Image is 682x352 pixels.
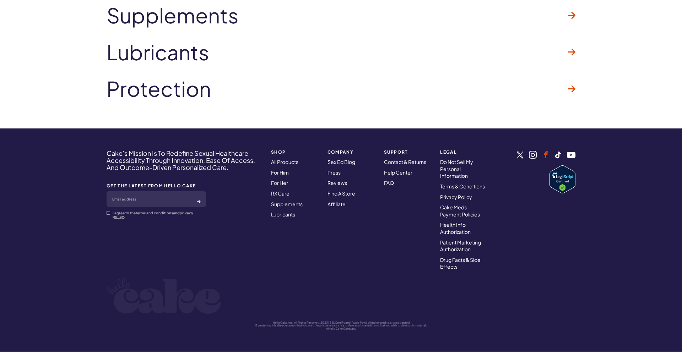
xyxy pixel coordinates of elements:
[384,180,394,186] a: FAQ
[328,159,355,165] a: Sex Ed Blog
[107,321,575,324] p: Hello Cake, Inc. All Rights Reserved, 2023 | SSL Certificate | Apple Pay & all major credit cards...
[440,183,485,189] a: Terms & Conditions
[384,169,412,176] a: Help Center
[440,204,480,218] a: Cake Meds Payment Policies
[440,194,472,200] a: Privacy Policy
[271,159,298,165] a: All Products
[328,150,375,154] strong: COMPANY
[113,211,206,218] p: I agree to the and .
[271,190,289,197] a: RX Care
[107,41,209,64] span: Lubricants
[328,190,355,197] a: Find A Store
[384,159,426,165] a: Contact & Returns
[271,150,319,154] strong: SHOP
[550,165,575,193] img: Verify Approval for www.hellocake.com
[440,239,481,253] a: Patient Marketing Authorization
[107,324,575,327] p: By entering this site you swear that you are of legal age in your area to view adult material and...
[271,180,288,186] a: For Her
[326,327,356,330] a: A Hello Cake Company
[136,211,173,215] a: terms and conditions
[271,169,289,176] a: For Him
[440,150,488,154] strong: Legal
[107,183,206,188] strong: GET THE LATEST FROM HELLO CAKE
[440,159,473,179] a: Do Not Sell My Personal Information
[107,77,211,100] span: Protection
[440,257,481,270] a: Drug Facts & Side Effects
[384,150,432,154] strong: Support
[328,180,347,186] a: Reviews
[107,150,262,171] h4: Cake’s Mission Is To Redefine Sexual Healthcare Accessibility Through Innovation, Ease Of Access,...
[550,165,575,193] a: Verify LegitScript Approval for www.hellocake.com
[328,169,341,176] a: Press
[440,221,471,235] a: Health Info Authorization
[107,277,221,314] img: logo-white
[328,201,346,207] a: Affiliate
[107,34,575,71] a: Lubricants
[271,201,303,207] a: Supplements
[107,70,575,107] a: Protection
[107,4,239,27] span: Supplements
[271,211,295,218] a: Lubricants
[113,211,193,219] a: privacy policy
